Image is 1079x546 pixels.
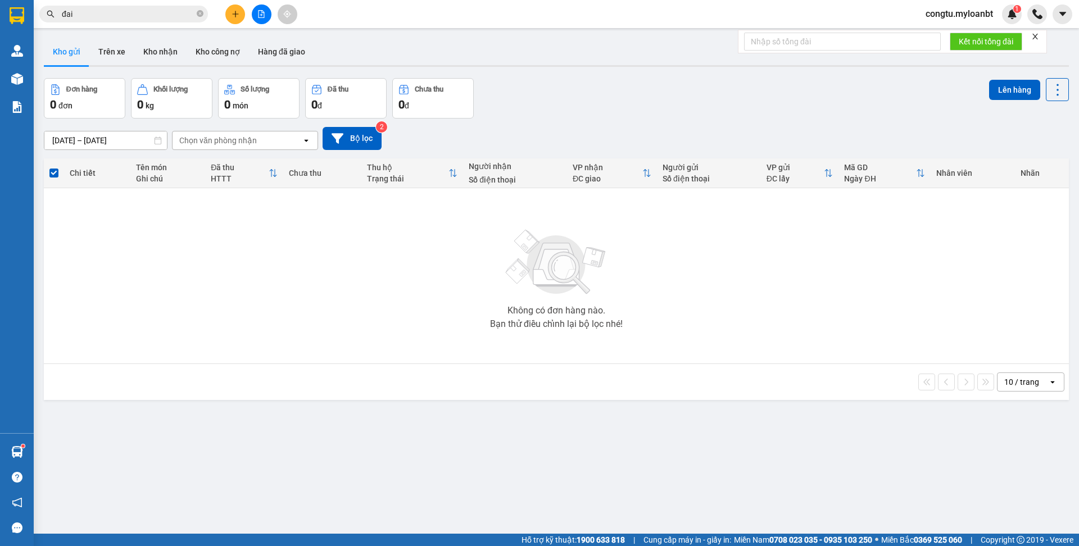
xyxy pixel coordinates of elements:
button: Hàng đã giao [249,38,314,65]
div: Số lượng [241,85,269,93]
span: Kết nối tổng đài [959,35,1013,48]
img: warehouse-icon [11,45,23,57]
img: warehouse-icon [11,73,23,85]
span: search [47,10,55,18]
button: Kho công nợ [187,38,249,65]
div: Nhãn [1021,169,1063,178]
span: 0 [398,98,405,111]
span: 0 [50,98,56,111]
div: Trạng thái [367,174,448,183]
span: món [233,101,248,110]
span: đơn [58,101,72,110]
img: solution-icon [11,101,23,113]
button: Kho nhận [134,38,187,65]
span: Cung cấp máy in - giấy in: [643,534,731,546]
div: Số điện thoại [469,175,561,184]
div: Nhân viên [936,169,1009,178]
span: plus [232,10,239,18]
div: VP gửi [767,163,824,172]
button: Bộ lọc [323,127,382,150]
button: Đơn hàng0đơn [44,78,125,119]
div: Người nhận [469,162,561,171]
span: question-circle [12,472,22,483]
button: Kho gửi [44,38,89,65]
div: Đã thu [211,163,269,172]
th: Toggle SortBy [567,158,657,188]
th: Toggle SortBy [205,158,283,188]
div: Chọn văn phòng nhận [179,135,257,146]
span: message [12,522,22,533]
button: Đã thu0đ [305,78,387,119]
span: file-add [257,10,265,18]
button: caret-down [1053,4,1072,24]
img: phone-icon [1032,9,1042,19]
span: copyright [1017,536,1024,544]
div: ĐC lấy [767,174,824,183]
span: đ [318,101,322,110]
button: Chưa thu0đ [392,78,474,119]
span: 0 [224,98,230,111]
sup: 2 [376,121,387,133]
span: notification [12,497,22,508]
strong: 1900 633 818 [577,535,625,544]
button: Kết nối tổng đài [950,33,1022,51]
span: | [971,534,972,546]
div: VP nhận [573,163,642,172]
span: đ [405,101,409,110]
th: Toggle SortBy [361,158,463,188]
img: logo-vxr [10,7,24,24]
span: caret-down [1058,9,1068,19]
strong: 0369 525 060 [914,535,962,544]
div: HTTT [211,174,269,183]
span: congtu.myloanbt [917,7,1002,21]
button: Số lượng0món [218,78,300,119]
input: Nhập số tổng đài [744,33,941,51]
sup: 1 [21,444,25,448]
div: Đã thu [328,85,348,93]
div: Bạn thử điều chỉnh lại bộ lọc nhé! [490,320,623,329]
div: Chưa thu [289,169,356,178]
div: Ngày ĐH [844,174,916,183]
button: file-add [252,4,271,24]
div: Người gửi [663,163,755,172]
span: kg [146,101,154,110]
div: Số điện thoại [663,174,755,183]
div: Thu hộ [367,163,448,172]
div: Khối lượng [153,85,188,93]
span: Hỗ trợ kỹ thuật: [522,534,625,546]
input: Select a date range. [44,131,167,149]
button: Trên xe [89,38,134,65]
span: close-circle [197,9,203,20]
span: aim [283,10,291,18]
span: Miền Bắc [881,534,962,546]
button: Lên hàng [989,80,1040,100]
span: 0 [311,98,318,111]
div: Chưa thu [415,85,443,93]
span: 0 [137,98,143,111]
span: close [1031,33,1039,40]
th: Toggle SortBy [761,158,839,188]
img: warehouse-icon [11,446,23,458]
img: icon-new-feature [1007,9,1017,19]
span: close-circle [197,10,203,17]
button: Khối lượng0kg [131,78,212,119]
button: aim [278,4,297,24]
div: 10 / trang [1004,376,1039,388]
div: Không có đơn hàng nào. [507,306,605,315]
svg: open [1048,377,1057,386]
div: Ghi chú [136,174,200,183]
span: 1 [1015,5,1019,13]
img: svg+xml;base64,PHN2ZyBjbGFzcz0ibGlzdC1wbHVnX19zdmciIHhtbG5zPSJodHRwOi8vd3d3LnczLm9yZy8yMDAwL3N2Zy... [500,223,613,302]
span: | [633,534,635,546]
sup: 1 [1013,5,1021,13]
div: Đơn hàng [66,85,97,93]
th: Toggle SortBy [838,158,931,188]
div: Mã GD [844,163,916,172]
svg: open [302,136,311,145]
strong: 0708 023 035 - 0935 103 250 [769,535,872,544]
button: plus [225,4,245,24]
div: ĐC giao [573,174,642,183]
span: Miền Nam [734,534,872,546]
div: Tên món [136,163,200,172]
span: ⚪️ [875,538,878,542]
